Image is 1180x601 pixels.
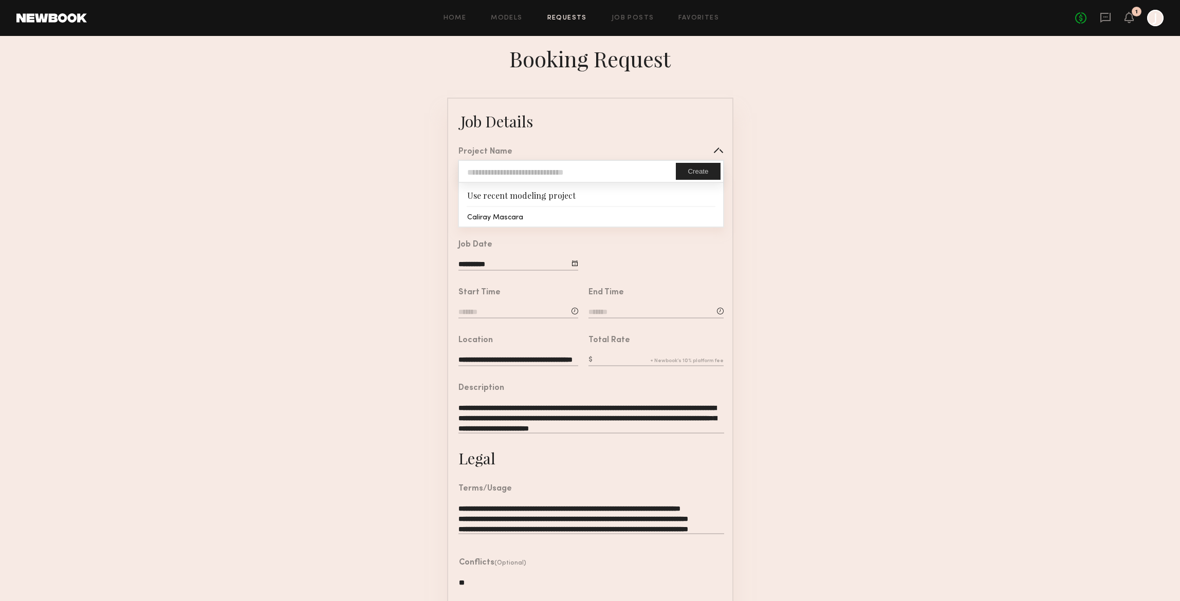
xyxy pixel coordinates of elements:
div: Use recent modeling project [459,183,723,206]
div: Location [458,336,493,345]
div: Terms/Usage [458,485,512,493]
span: (Optional) [494,560,526,566]
div: Description [458,384,504,392]
div: Project Name [458,148,512,156]
a: Home [444,15,467,22]
a: Job Posts [612,15,654,22]
div: Job Date [458,241,492,249]
div: Caliray Mascara [459,207,723,227]
a: Favorites [678,15,719,22]
div: Job Details [460,111,533,132]
div: 1 [1135,9,1138,15]
div: Start Time [458,289,501,297]
div: End Time [588,289,624,297]
a: Models [491,15,522,22]
div: Legal [458,448,495,468]
div: Total Rate [588,336,630,345]
a: J [1147,10,1164,26]
div: Booking Request [509,44,671,73]
button: Create [676,163,720,180]
header: Conflicts [459,559,526,567]
a: Requests [547,15,587,22]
